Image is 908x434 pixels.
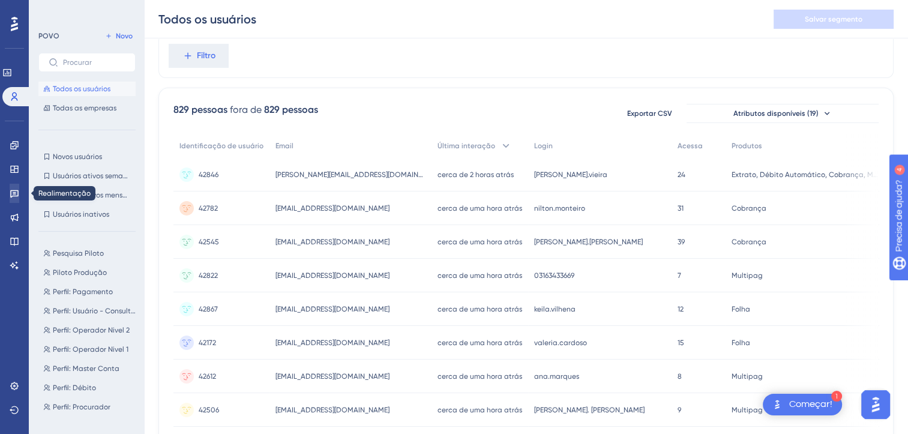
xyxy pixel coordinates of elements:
button: Perfil: Operador Nivel 2 [38,323,143,337]
span: Multipag [732,372,763,381]
span: [EMAIL_ADDRESS][DOMAIN_NAME] [275,304,389,314]
button: Perfil: Débito [38,381,143,395]
span: [EMAIL_ADDRESS][DOMAIN_NAME] [275,338,389,348]
span: valeria.cardoso [534,338,587,348]
span: [EMAIL_ADDRESS][DOMAIN_NAME] [275,372,389,381]
span: [EMAIL_ADDRESS][DOMAIN_NAME] [275,203,389,213]
time: cerca de uma hora atrás [437,204,522,212]
button: Filtro [169,44,229,68]
span: keila.vilhena [534,304,576,314]
button: Todos os usuários [38,82,136,96]
span: 42612 [199,372,216,381]
span: Pesquisa Piloto [53,249,104,258]
span: [EMAIL_ADDRESS][DOMAIN_NAME] [275,271,389,280]
button: Perfil: Pagamento [38,285,143,299]
button: Novos usuários [38,149,136,164]
span: Perfil: Master Conta [53,364,119,373]
input: Procurar [63,58,125,67]
button: Atributos disponíveis (19) [687,104,879,123]
span: Identificação de usuário [179,141,263,151]
span: Filtro [197,49,215,63]
button: Perfil: Operador Nivel 1 [38,342,143,357]
time: cerca de 2 horas atrás [437,170,514,179]
time: cerca de uma hora atrás [437,406,522,414]
span: Todas as empresas [53,103,116,113]
span: 42172 [199,338,216,348]
span: Login [534,141,553,151]
iframe: UserGuiding AI Assistant Launcher [858,387,894,423]
span: Perfil: Procurador [53,402,110,412]
span: 7 [678,271,681,280]
div: 829 pessoas [173,103,227,117]
span: 24 [678,170,685,179]
span: Atributos disponíveis (19) [733,109,819,118]
span: Usuários inativos [53,209,109,219]
button: Usuários ativos mensais [38,188,136,202]
span: 8 [678,372,682,381]
span: 42822 [199,271,218,280]
span: Multipag [732,271,763,280]
span: Usuários ativos semanais [53,171,131,181]
span: Perfil: Débito [53,383,96,393]
img: texto alternativo de imagem do iniciador [770,397,784,412]
span: Usuários ativos mensais [53,190,131,200]
time: cerca de uma hora atrás [437,238,522,246]
span: Exportar CSV [627,109,672,118]
button: Perfil: Master Conta [38,361,143,376]
span: 42867 [199,304,218,314]
span: 31 [678,203,684,213]
span: Email [275,141,293,151]
span: 39 [678,237,685,247]
span: Folha [732,304,750,314]
span: 42506 [199,405,219,415]
span: Perfil: Pagamento [53,287,113,297]
button: Piloto Produção [38,265,143,280]
span: Novos usuários [53,152,102,161]
span: Salvar segmento [805,14,862,24]
span: 42545 [199,237,219,247]
button: Novo [102,29,136,43]
span: Última interação [437,141,495,151]
span: nilton.monteiro [534,203,585,213]
time: cerca de uma hora atrás [437,271,522,280]
div: fora de [230,103,262,117]
span: 42846 [199,170,218,179]
span: Todos os usuários [53,84,110,94]
span: Produtos [732,141,762,151]
span: Folha [732,338,750,348]
span: 15 [678,338,684,348]
span: [EMAIL_ADDRESS][DOMAIN_NAME] [275,237,389,247]
span: Perfil: Usuário - Consultas [53,306,138,316]
div: Todos os usuários [158,11,256,28]
span: Cobrança [732,203,766,213]
span: Piloto Produção [53,268,107,277]
button: Perfil: Procurador [38,400,143,414]
span: Multipag [732,405,763,415]
button: Usuários inativos [38,207,136,222]
span: Cobrança [732,237,766,247]
span: [PERSON_NAME][EMAIL_ADDRESS][DOMAIN_NAME] [275,170,425,179]
div: 4 [109,6,112,16]
span: 42782 [199,203,218,213]
span: 03163433669 [534,271,574,280]
button: Usuários ativos semanais [38,169,136,183]
button: Pesquisa Piloto [38,246,143,261]
button: Salvar segmento [774,10,894,29]
div: 829 pessoas [264,103,318,117]
span: Extrato, Débito Automático, Cobrança, Multipag, Investimento, Extrato TED/DOC, Pix - Recebimento [732,170,882,179]
span: [PERSON_NAME].vieira [534,170,607,179]
span: ana.marques [534,372,579,381]
span: [PERSON_NAME].[PERSON_NAME] [534,237,643,247]
span: Perfil: Operador Nivel 1 [53,345,128,354]
span: [PERSON_NAME]. [PERSON_NAME] [534,405,645,415]
button: Exportar CSV [619,104,679,123]
span: Precisa de ajuda? [28,3,100,17]
time: cerca de uma hora atrás [437,372,522,381]
div: 1 [831,391,842,402]
div: Começar! [789,398,832,411]
span: [EMAIL_ADDRESS][DOMAIN_NAME] [275,405,389,415]
button: Perfil: Usuário - Consultas [38,304,143,318]
time: cerca de uma hora atrás [437,305,522,313]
